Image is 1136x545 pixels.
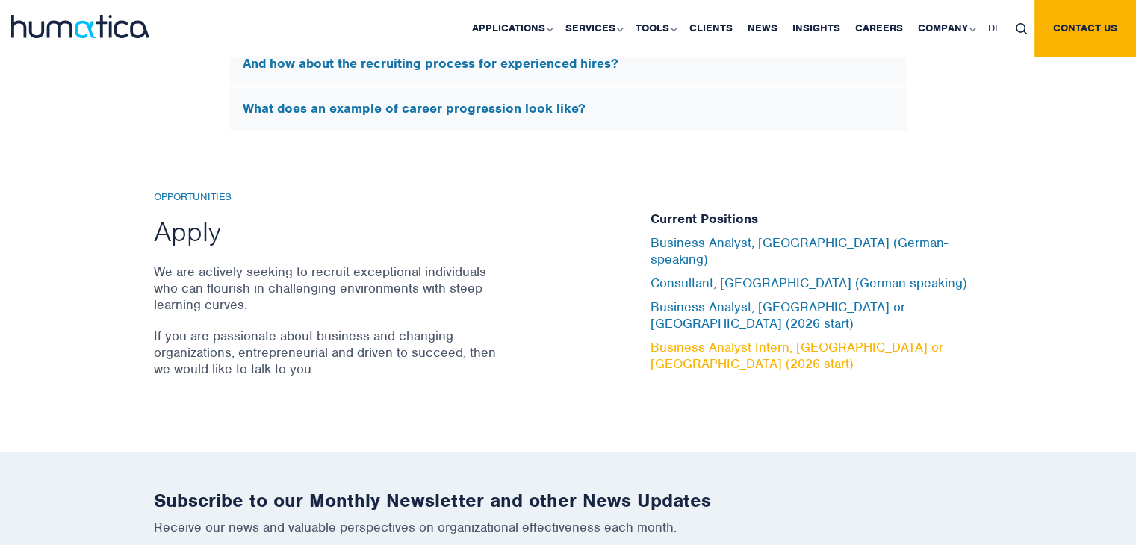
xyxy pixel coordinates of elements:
a: Consultant, [GEOGRAPHIC_DATA] (German-speaking) [651,275,967,291]
p: If you are passionate about business and changing organizations, entrepreneurial and driven to su... [154,328,501,377]
h5: And how about the recruiting process for experienced hires? [243,56,894,72]
a: Business Analyst, [GEOGRAPHIC_DATA] or [GEOGRAPHIC_DATA] (2026 start) [651,299,905,331]
a: Business Analyst Intern, [GEOGRAPHIC_DATA] or [GEOGRAPHIC_DATA] (2026 start) [651,339,943,372]
h5: What does an example of career progression look like? [243,101,894,117]
h6: Opportunities [154,191,501,204]
img: search_icon [1016,23,1027,34]
h2: Subscribe to our Monthly Newsletter and other News Updates [154,489,983,512]
a: Business Analyst, [GEOGRAPHIC_DATA] (German-speaking) [651,234,948,267]
h2: Apply [154,214,501,249]
p: Receive our news and valuable perspectives on organizational effectiveness each month. [154,519,983,535]
img: logo [11,15,149,38]
p: We are actively seeking to recruit exceptional individuals who can flourish in challenging enviro... [154,264,501,313]
span: DE [988,22,1001,34]
h5: Current Positions [651,211,983,228]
